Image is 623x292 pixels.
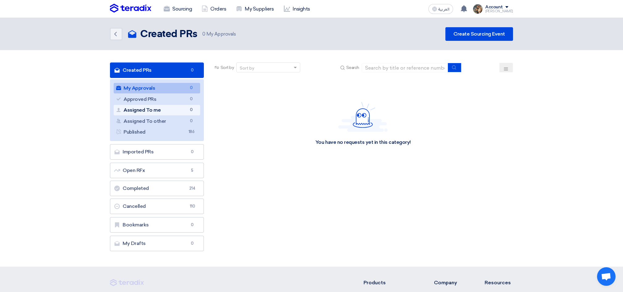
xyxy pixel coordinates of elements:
[189,185,196,191] span: 214
[485,10,513,13] div: [PERSON_NAME]
[189,240,196,247] span: 0
[597,267,616,286] div: Open chat
[159,2,197,16] a: Sourcing
[202,31,236,38] span: My Approvals
[188,118,195,124] span: 0
[485,5,503,10] div: Account
[231,2,279,16] a: My Suppliers
[110,62,204,78] a: Created PRs0
[110,163,204,178] a: Open RFx5
[445,27,513,41] a: Create Sourcing Event
[110,4,151,13] img: Teradix logo
[362,63,448,72] input: Search by title or reference number
[189,67,196,73] span: 0
[315,139,411,146] div: You have no requests yet in this category!
[110,199,204,214] a: Cancelled110
[114,127,200,137] a: Published
[114,116,200,127] a: Assigned To other
[114,94,200,105] a: Approved PRs
[473,4,483,14] img: file_1710751448746.jpg
[428,4,453,14] button: العربية
[485,279,513,286] li: Resources
[364,279,416,286] li: Products
[114,105,200,115] a: Assigned To me
[189,222,196,228] span: 0
[140,28,197,41] h2: Created PRs
[279,2,315,16] a: Insights
[110,217,204,233] a: Bookmarks0
[438,7,449,11] span: العربية
[188,96,195,102] span: 0
[434,279,466,286] li: Company
[240,65,254,71] div: Sort by
[189,203,196,209] span: 110
[221,64,234,71] span: Sort by
[346,64,359,71] span: Search
[189,167,196,174] span: 5
[188,107,195,113] span: 0
[188,129,195,135] span: 186
[189,149,196,155] span: 0
[338,102,388,132] img: Hello
[110,181,204,196] a: Completed214
[202,31,205,37] span: 0
[114,83,200,93] a: My Approvals
[110,236,204,251] a: My Drafts0
[110,144,204,160] a: Imported PRs0
[197,2,231,16] a: Orders
[188,85,195,91] span: 0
